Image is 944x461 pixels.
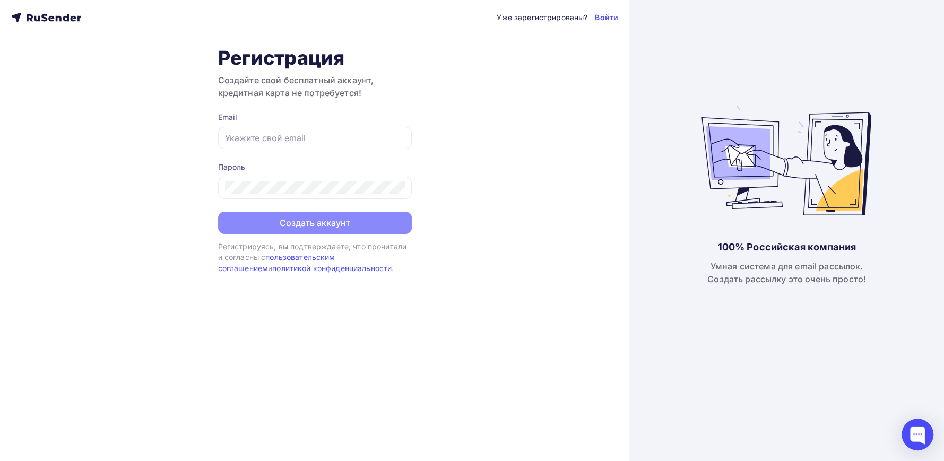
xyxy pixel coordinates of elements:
[717,241,855,254] div: 100% Российская компания
[272,264,392,273] a: политикой конфиденциальности
[218,253,335,272] a: пользовательским соглашением
[218,112,412,123] div: Email
[595,12,618,23] a: Войти
[497,12,587,23] div: Уже зарегистрированы?
[218,46,412,69] h1: Регистрация
[707,260,866,285] div: Умная система для email рассылок. Создать рассылку это очень просто!
[218,241,412,274] div: Регистрируясь, вы подтверждаете, что прочитали и согласны с и .
[218,74,412,99] h3: Создайте свой бесплатный аккаунт, кредитная карта не потребуется!
[218,162,412,172] div: Пароль
[225,132,405,144] input: Укажите свой email
[218,212,412,234] button: Создать аккаунт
